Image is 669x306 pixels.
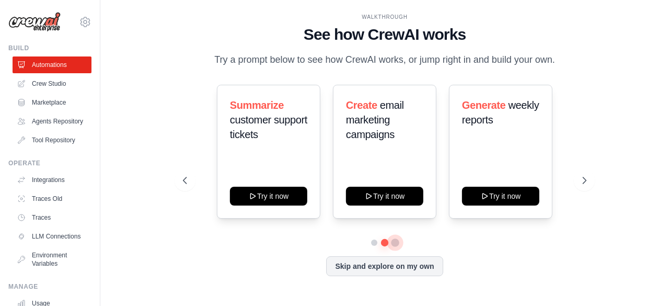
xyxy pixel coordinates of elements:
[229,99,283,111] span: Summarize
[183,13,586,21] div: WALKTHROUGH
[346,99,404,140] span: email marketing campaigns
[229,187,307,206] button: Try it now
[346,187,423,206] button: Try it now
[13,75,91,92] a: Crew Studio
[229,114,307,140] span: customer support tickets
[462,99,539,126] span: weekly reports
[8,159,91,167] div: Operate
[8,12,61,32] img: Logo
[13,56,91,73] a: Automations
[13,228,91,245] a: LLM Connections
[209,52,560,67] p: Try a prompt below to see how CrewAI works, or jump right in and build your own.
[183,25,586,44] h1: See how CrewAI works
[326,256,443,276] button: Skip and explore on my own
[346,99,377,111] span: Create
[13,94,91,111] a: Marketplace
[13,172,91,188] a: Integrations
[13,132,91,149] a: Tool Repository
[617,256,669,306] iframe: Chat Widget
[13,113,91,130] a: Agents Repository
[462,187,539,206] button: Try it now
[13,190,91,207] a: Traces Old
[8,44,91,52] div: Build
[13,247,91,272] a: Environment Variables
[8,282,91,291] div: Manage
[13,209,91,226] a: Traces
[462,99,506,111] span: Generate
